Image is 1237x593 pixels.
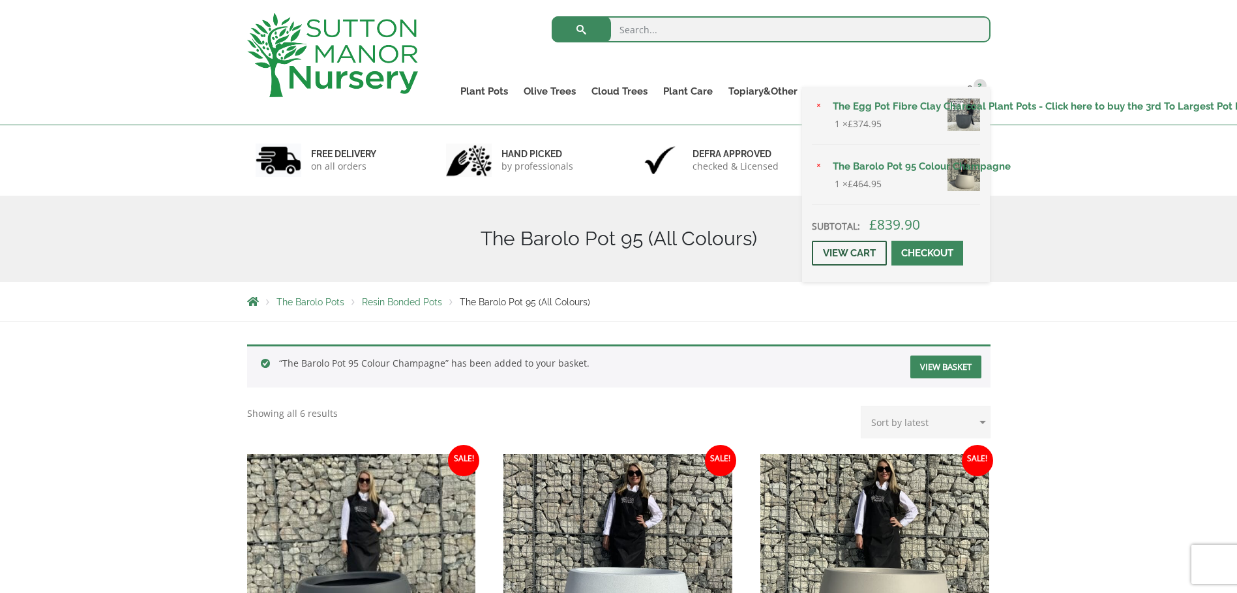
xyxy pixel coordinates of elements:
span: Sale! [705,445,736,476]
a: 2 [957,82,991,100]
div: “The Barolo Pot 95 Colour Champagne” has been added to your basket. [247,344,991,388]
span: The Barolo Pot 95 (All Colours) [460,297,590,307]
a: The Egg Pot Fibre Clay Charcoal Plant Pots - Click here to buy the 3rd To Largest Pot In The Picture [825,97,980,116]
h1: The Barolo Pot 95 (All Colours) [247,227,991,251]
a: About [805,82,850,100]
p: by professionals [501,160,573,173]
a: Contact [904,82,957,100]
a: Checkout [891,241,963,266]
span: 1 × [835,176,882,192]
img: The Egg Pot Fibre Clay Charcoal Plant Pots - Click here to buy the 3rd To Largest Pot In The Picture [947,99,980,131]
select: Shop order [861,406,991,438]
a: The Barolo Pot 95 Colour Champagne [825,157,980,176]
span: Sale! [962,445,993,476]
img: 2.jpg [446,144,492,177]
img: 3.jpg [637,144,683,177]
img: The Barolo Pot 95 Colour Champagne [947,159,980,191]
a: Plant Care [655,82,721,100]
a: Olive Trees [516,82,584,100]
a: Delivery [850,82,904,100]
p: on all orders [311,160,376,173]
a: Cloud Trees [584,82,655,100]
a: Resin Bonded Pots [362,297,442,307]
img: 1.jpg [256,144,301,177]
bdi: 464.95 [848,177,882,190]
strong: Subtotal: [812,220,860,232]
h6: hand picked [501,148,573,160]
span: Sale! [448,445,479,476]
img: logo [247,13,418,97]
a: Remove The Barolo Pot 95 Colour Champagne from basket [812,160,826,174]
span: 1 × [835,116,882,132]
a: The Barolo Pots [276,297,344,307]
bdi: 374.95 [848,117,882,130]
p: checked & Licensed [693,160,779,173]
bdi: 839.90 [869,215,920,234]
nav: Breadcrumbs [247,296,991,307]
span: £ [848,177,853,190]
h6: FREE DELIVERY [311,148,376,160]
a: View cart [812,241,887,266]
p: Showing all 6 results [247,406,338,421]
span: 2 [974,79,987,92]
span: £ [848,117,853,130]
input: Search... [552,16,991,42]
span: £ [869,215,877,234]
a: View basket [910,356,981,378]
a: Plant Pots [453,82,516,100]
h6: Defra approved [693,148,779,160]
a: Remove The Egg Pot Fibre Clay Charcoal Plant Pots - Click here to buy the 3rd To Largest Pot In T... [812,100,826,114]
a: Topiary&Other [721,82,805,100]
